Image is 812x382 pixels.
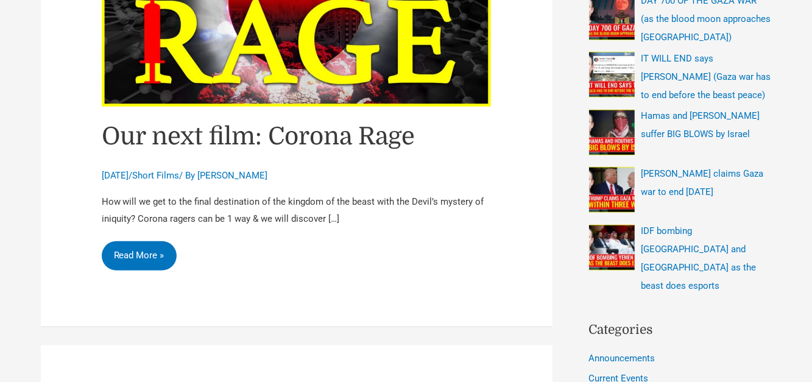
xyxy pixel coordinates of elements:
[102,241,177,271] a: Read More »
[102,122,415,150] a: Our next film: Corona Rage
[102,194,492,228] p: How will we get to the final destination of the kingdom of the beast with the Devil’s mystery of ...
[641,53,771,101] a: IT WILL END says [PERSON_NAME] (Gaza war has to end before the beast peace)
[641,168,764,197] a: [PERSON_NAME] claims Gaza war to end [DATE]
[589,353,655,364] a: Announcements
[589,320,772,340] h2: Categories
[641,110,760,140] a: Hamas and [PERSON_NAME] suffer BIG BLOWS by Israel
[198,170,268,181] a: [PERSON_NAME]
[641,225,757,291] a: IDF bombing [GEOGRAPHIC_DATA] and [GEOGRAPHIC_DATA] as the beast does esports
[102,170,129,181] span: [DATE]
[102,169,492,183] div: / / By
[133,170,180,181] a: Short Films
